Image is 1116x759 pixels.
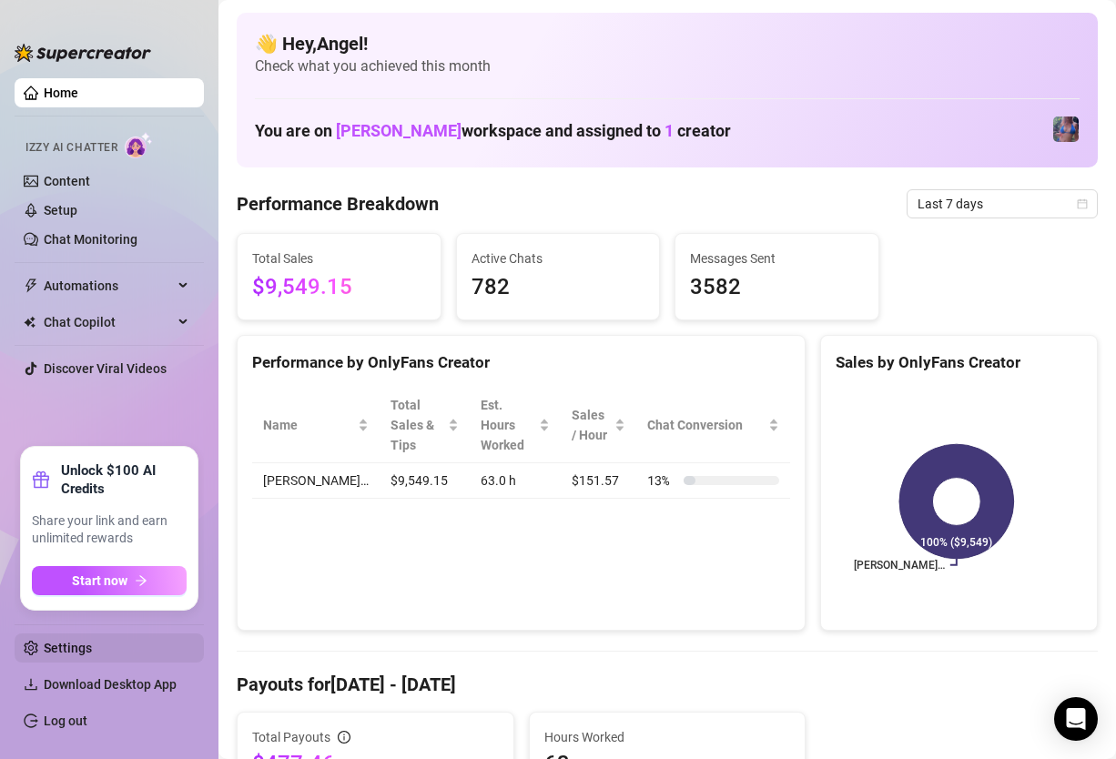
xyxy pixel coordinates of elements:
span: Download Desktop App [44,677,177,692]
span: Total Sales [252,248,426,268]
span: info-circle [338,731,350,744]
span: Check what you achieved this month [255,56,1080,76]
span: 1 [665,121,674,140]
img: logo-BBDzfeDw.svg [15,44,151,62]
a: Log out [44,713,87,728]
span: $9,549.15 [252,270,426,305]
td: $151.57 [561,463,636,499]
button: Start nowarrow-right [32,566,187,595]
span: Automations [44,271,173,300]
span: thunderbolt [24,278,38,293]
td: 63.0 h [470,463,561,499]
img: Chat Copilot [24,316,36,329]
span: Total Payouts [252,727,330,747]
a: Home [44,86,78,100]
td: [PERSON_NAME]… [252,463,380,499]
th: Name [252,388,380,463]
span: [PERSON_NAME] [336,121,462,140]
a: Discover Viral Videos [44,361,167,376]
div: Est. Hours Worked [481,395,535,455]
span: gift [32,471,50,489]
span: download [24,677,38,692]
h4: Performance Breakdown [237,191,439,217]
img: AI Chatter [125,132,153,158]
span: Sales / Hour [572,405,611,445]
span: Total Sales & Tips [391,395,444,455]
span: Messages Sent [690,248,864,268]
strong: Unlock $100 AI Credits [61,461,187,498]
span: 13 % [647,471,676,491]
span: calendar [1077,198,1088,209]
span: Chat Conversion [647,415,765,435]
span: Start now [72,573,127,588]
span: 3582 [690,270,864,305]
span: Active Chats [472,248,645,268]
span: Name [263,415,354,435]
div: Open Intercom Messenger [1054,697,1098,741]
td: $9,549.15 [380,463,470,499]
th: Chat Conversion [636,388,790,463]
img: Jaylie [1053,116,1079,142]
text: [PERSON_NAME]… [854,559,945,572]
span: Hours Worked [544,727,791,747]
a: Chat Monitoring [44,232,137,247]
th: Total Sales & Tips [380,388,470,463]
a: Settings [44,641,92,655]
h4: 👋 Hey, Angel ! [255,31,1080,56]
span: Izzy AI Chatter [25,139,117,157]
span: Last 7 days [918,190,1087,218]
div: Performance by OnlyFans Creator [252,350,790,375]
th: Sales / Hour [561,388,636,463]
div: Sales by OnlyFans Creator [836,350,1082,375]
a: Setup [44,203,77,218]
h1: You are on workspace and assigned to creator [255,121,731,141]
a: Content [44,174,90,188]
span: Chat Copilot [44,308,173,337]
span: Share your link and earn unlimited rewards [32,512,187,548]
span: arrow-right [135,574,147,587]
span: 782 [472,270,645,305]
h4: Payouts for [DATE] - [DATE] [237,672,1098,697]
